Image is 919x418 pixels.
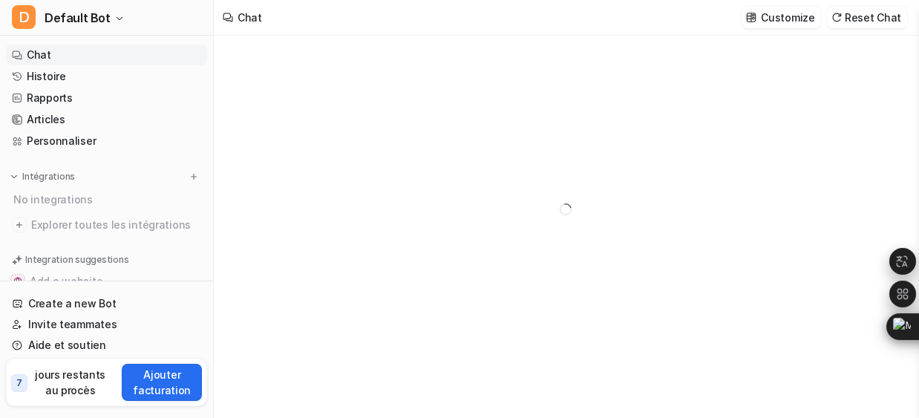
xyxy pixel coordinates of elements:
a: Histoire [6,66,207,87]
a: Invite teammates [6,314,207,335]
img: customize [746,12,756,23]
p: Intégrations [22,171,75,183]
img: menu_add.svg [189,172,199,182]
span: D [12,5,36,29]
button: Reset Chat [827,7,907,28]
img: expand menu [9,172,19,182]
p: Customize [761,10,814,25]
button: Ajouter facturation [122,364,202,401]
div: No integrations [9,187,207,212]
div: Chat [238,10,262,25]
a: Personnaliser [6,131,207,151]
p: Integration suggestions [25,253,128,267]
button: Customize [742,7,820,28]
button: Intégrations [6,169,79,184]
a: Articles [6,109,207,130]
p: Ajouter facturation [128,367,196,398]
span: Default Bot [45,7,111,28]
a: Chat [6,45,207,65]
a: Explorer toutes les intégrations [6,215,207,235]
button: Add a websiteAdd a website [6,270,207,293]
img: Add a website [13,277,22,286]
p: jours restants au procès [30,367,111,398]
a: Rapports [6,88,207,108]
span: Explorer toutes les intégrations [31,213,201,237]
p: 7 [16,376,22,390]
a: Create a new Bot [6,293,207,314]
img: reset [831,12,842,23]
img: explore all integrations [12,218,27,232]
a: Aide et soutien [6,335,207,356]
